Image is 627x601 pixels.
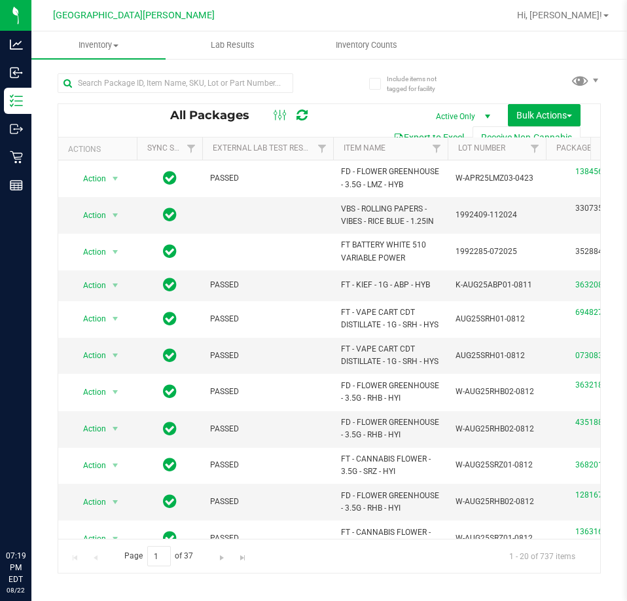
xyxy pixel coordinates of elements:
[107,206,124,225] span: select
[210,459,325,471] span: PASSED
[341,416,440,441] span: FD - FLOWER GREENHOUSE - 3.5G - RHB - HYI
[556,143,601,153] a: Package ID
[341,453,440,478] span: FT - CANNABIS FLOWER - 3.5G - SRZ - HYI
[163,310,177,328] span: In Sync
[210,279,325,291] span: PASSED
[163,529,177,547] span: In Sync
[107,420,124,438] span: select
[10,151,23,164] inline-svg: Retail
[456,459,538,471] span: W-AUG25SRZ01-0812
[210,313,325,325] span: PASSED
[456,313,538,325] span: AUG25SRH01-0812
[524,137,546,160] a: Filter
[31,31,166,59] a: Inventory
[147,143,198,153] a: Sync Status
[71,243,107,261] span: Action
[58,73,293,93] input: Search Package ID, Item Name, SKU, Lot or Part Number...
[210,350,325,362] span: PASSED
[163,456,177,474] span: In Sync
[163,242,177,261] span: In Sync
[71,456,107,475] span: Action
[456,532,538,545] span: W-AUG25SRZ01-0812
[210,496,325,508] span: PASSED
[318,39,415,51] span: Inventory Counts
[10,94,23,107] inline-svg: Inventory
[517,10,602,20] span: Hi, [PERSON_NAME]!
[71,383,107,401] span: Action
[385,126,473,149] button: Export to Excel
[10,179,23,192] inline-svg: Reports
[113,546,204,566] span: Page of 37
[71,276,107,295] span: Action
[10,66,23,79] inline-svg: Inbound
[341,343,440,368] span: FT - VAPE CART CDT DISTILLATE - 1G - SRH - HYS
[163,420,177,438] span: In Sync
[341,526,440,551] span: FT - CANNABIS FLOWER - 3.5G - SRZ - HYI
[341,239,440,264] span: FT BATTERY WHITE 510 VARIABLE POWER
[107,170,124,188] span: select
[71,310,107,328] span: Action
[213,143,315,153] a: External Lab Test Result
[6,550,26,585] p: 07:19 PM EDT
[107,243,124,261] span: select
[71,420,107,438] span: Action
[456,209,538,221] span: 1992409-112024
[6,585,26,595] p: 08/22
[163,206,177,224] span: In Sync
[341,166,440,191] span: FD - FLOWER GREENHOUSE - 3.5G - LMZ - HYB
[473,126,581,149] button: Receive Non-Cannabis
[163,382,177,401] span: In Sync
[163,492,177,511] span: In Sync
[181,137,202,160] a: Filter
[341,490,440,515] span: FD - FLOWER GREENHOUSE - 3.5G - RHB - HYI
[163,169,177,187] span: In Sync
[210,386,325,398] span: PASSED
[458,143,505,153] a: Lot Number
[300,31,434,59] a: Inventory Counts
[10,38,23,51] inline-svg: Analytics
[10,122,23,136] inline-svg: Outbound
[516,110,572,120] span: Bulk Actions
[456,386,538,398] span: W-AUG25RHB02-0812
[107,493,124,511] span: select
[68,145,132,154] div: Actions
[456,279,538,291] span: K-AUG25ABP01-0811
[193,39,272,51] span: Lab Results
[13,496,52,536] iframe: Resource center
[107,276,124,295] span: select
[166,31,300,59] a: Lab Results
[147,546,171,566] input: 1
[71,346,107,365] span: Action
[107,383,124,401] span: select
[31,39,166,51] span: Inventory
[210,423,325,435] span: PASSED
[170,108,262,122] span: All Packages
[456,496,538,508] span: W-AUG25RHB02-0812
[233,546,252,564] a: Go to the last page
[210,172,325,185] span: PASSED
[387,74,452,94] span: Include items not tagged for facility
[107,456,124,475] span: select
[71,530,107,548] span: Action
[341,279,440,291] span: FT - KIEF - 1G - ABP - HYB
[107,346,124,365] span: select
[426,137,448,160] a: Filter
[53,10,215,21] span: [GEOGRAPHIC_DATA][PERSON_NAME]
[163,346,177,365] span: In Sync
[456,350,538,362] span: AUG25SRH01-0812
[341,306,440,331] span: FT - VAPE CART CDT DISTILLATE - 1G - SRH - HYS
[344,143,385,153] a: Item Name
[341,203,440,228] span: VBS - ROLLING PAPERS - VIBES - RICE BLUE - 1.25IN
[107,310,124,328] span: select
[213,546,232,564] a: Go to the next page
[456,172,538,185] span: W-APR25LMZ03-0423
[107,530,124,548] span: select
[341,380,440,405] span: FD - FLOWER GREENHOUSE - 3.5G - RHB - HYI
[210,532,325,545] span: PASSED
[163,276,177,294] span: In Sync
[312,137,333,160] a: Filter
[456,246,538,258] span: 1992285-072025
[71,170,107,188] span: Action
[499,546,586,566] span: 1 - 20 of 737 items
[456,423,538,435] span: W-AUG25RHB02-0812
